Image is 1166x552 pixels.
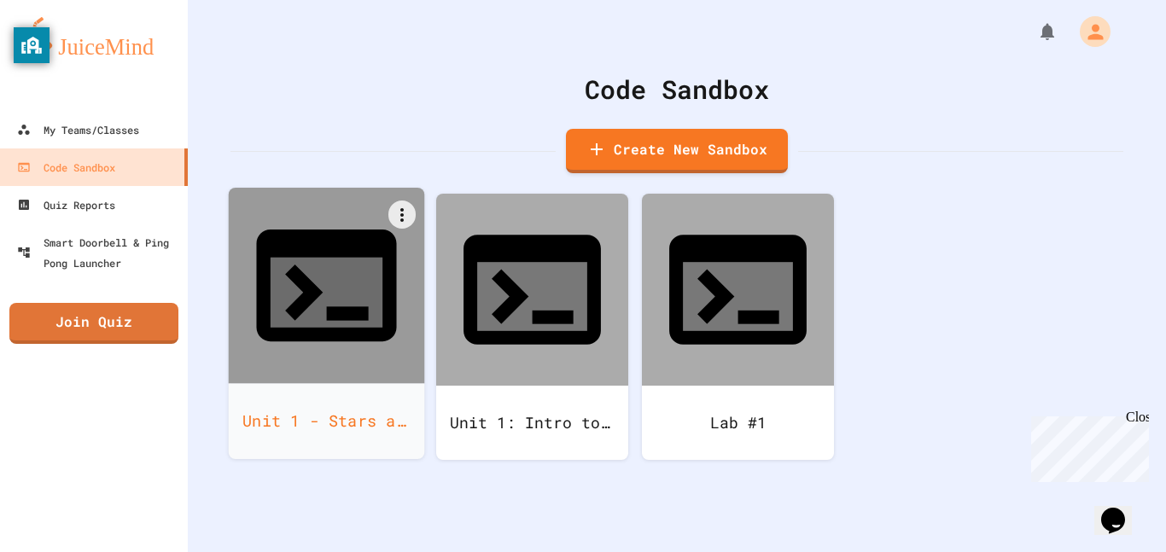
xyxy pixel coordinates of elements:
div: Chat with us now!Close [7,7,118,108]
img: logo-orange.svg [17,17,171,61]
div: Smart Doorbell & Ping Pong Launcher [17,232,181,273]
div: Quiz Reports [17,195,115,215]
div: My Account [1062,12,1115,51]
div: Lab #1 [642,386,834,460]
div: My Notifications [1006,17,1062,46]
a: Create New Sandbox [566,129,788,173]
a: Unit 1: Intro to Methods [436,194,628,460]
button: privacy banner [14,27,50,63]
div: Unit 1 - Stars and Stripes [229,383,425,459]
a: Lab #1 [642,194,834,460]
a: Unit 1 - Stars and Stripes [229,188,425,459]
a: Join Quiz [9,303,178,344]
div: Code Sandbox [17,157,115,177]
div: Unit 1: Intro to Methods [436,386,628,460]
iframe: chat widget [1094,484,1149,535]
div: My Teams/Classes [17,119,139,140]
div: Code Sandbox [230,70,1123,108]
iframe: chat widget [1024,410,1149,482]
